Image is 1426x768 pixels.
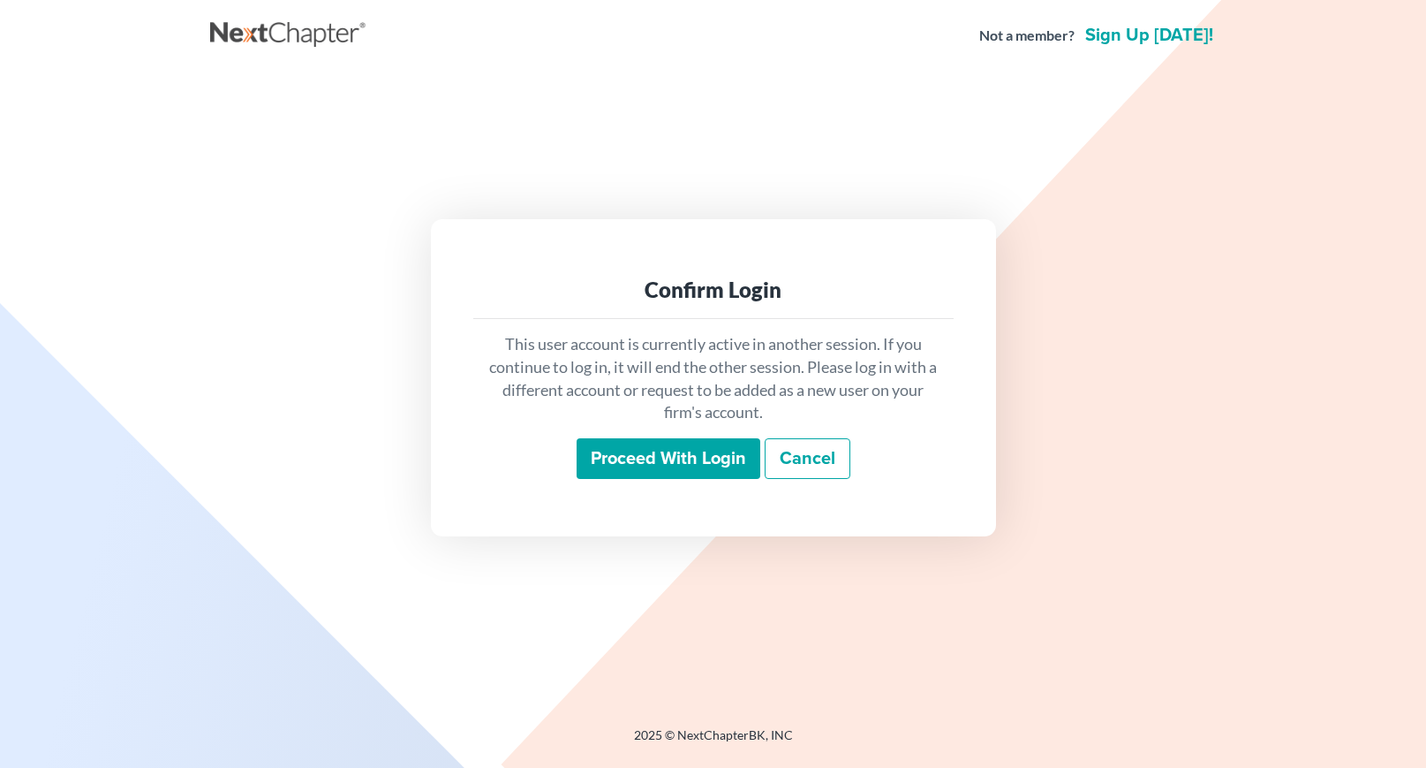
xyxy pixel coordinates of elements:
[577,438,760,479] input: Proceed with login
[210,726,1217,758] div: 2025 © NextChapterBK, INC
[1082,27,1217,44] a: Sign up [DATE]!
[979,26,1075,46] strong: Not a member?
[765,438,850,479] a: Cancel
[487,276,939,304] div: Confirm Login
[487,333,939,424] p: This user account is currently active in another session. If you continue to log in, it will end ...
